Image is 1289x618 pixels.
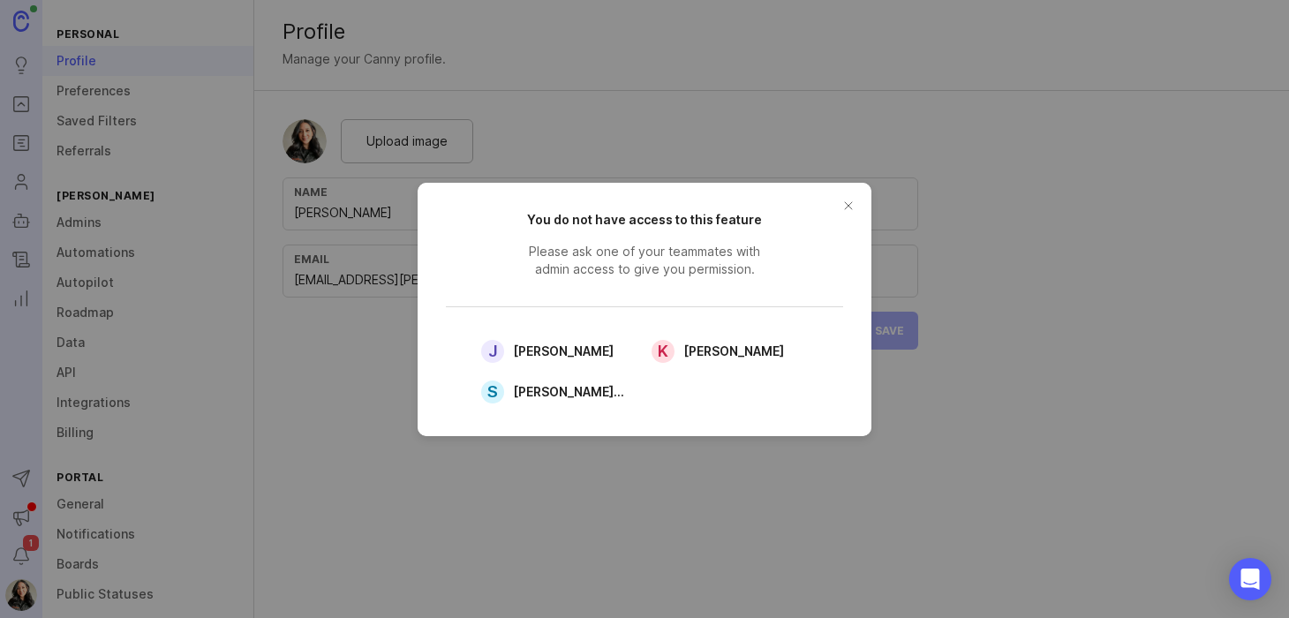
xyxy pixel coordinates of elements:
a: K[PERSON_NAME] [644,335,804,367]
div: J [481,340,504,363]
span: Please ask one of your teammates with admin access to give you permission. [512,243,777,278]
span: [PERSON_NAME] [683,342,784,361]
h2: You do not have access to this feature [512,211,777,229]
a: J[PERSON_NAME] [474,335,634,367]
div: Open Intercom Messenger [1229,558,1271,600]
a: S[PERSON_NAME][URL] Product [474,376,634,408]
span: [PERSON_NAME][URL] Product [513,382,627,402]
span: [PERSON_NAME] [513,342,614,361]
div: S [481,381,504,403]
div: K [652,340,675,363]
button: close button [834,192,863,220]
